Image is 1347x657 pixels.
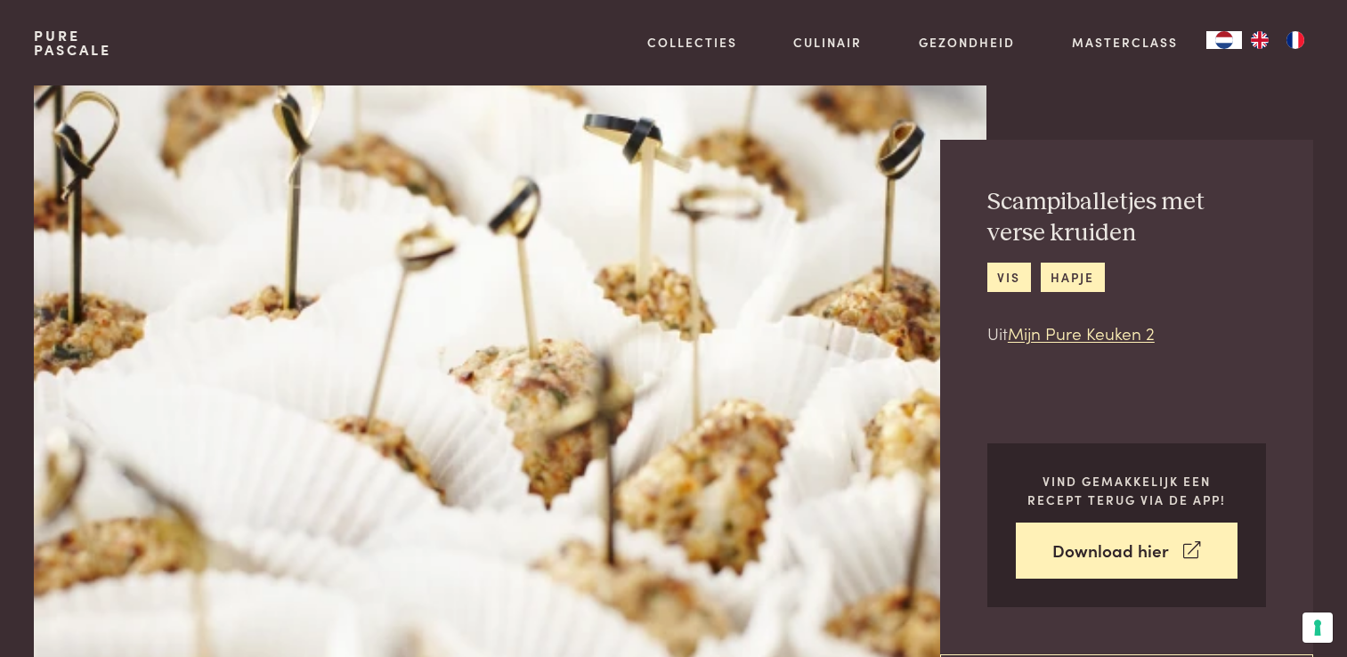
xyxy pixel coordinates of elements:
[1008,320,1155,345] a: Mijn Pure Keuken 2
[987,187,1266,248] h2: Scampiballetjes met verse kruiden
[1242,31,1313,49] ul: Language list
[793,33,862,52] a: Culinair
[1242,31,1278,49] a: EN
[1278,31,1313,49] a: FR
[647,33,737,52] a: Collecties
[34,28,111,57] a: PurePascale
[1206,31,1242,49] div: Language
[1206,31,1242,49] a: NL
[34,85,986,657] img: Scampiballetjes met verse kruiden
[1206,31,1313,49] aside: Language selected: Nederlands
[1016,472,1237,508] p: Vind gemakkelijk een recept terug via de app!
[1072,33,1178,52] a: Masterclass
[919,33,1015,52] a: Gezondheid
[1016,523,1237,579] a: Download hier
[1302,612,1333,643] button: Uw voorkeuren voor toestemming voor trackingtechnologieën
[987,320,1266,346] p: Uit
[1041,263,1105,292] a: hapje
[987,263,1031,292] a: vis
